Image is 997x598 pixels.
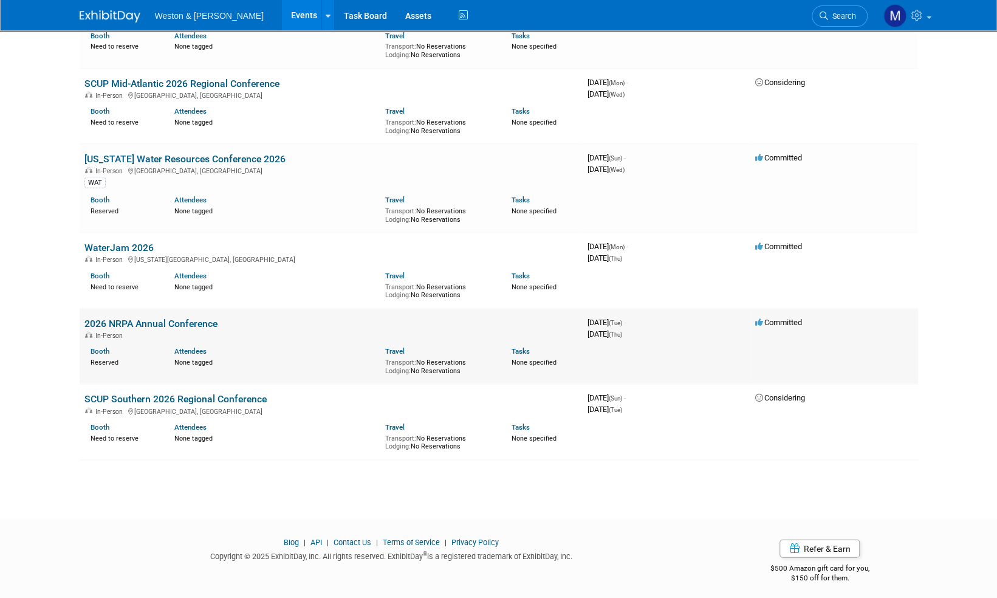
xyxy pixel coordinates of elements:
[722,573,918,583] div: $150 off for them.
[80,548,704,562] div: Copyright © 2025 ExhibitDay, Inc. All rights reserved. ExhibitDay is a registered trademark of Ex...
[588,318,626,327] span: [DATE]
[609,244,625,250] span: (Mon)
[385,367,411,375] span: Lodging:
[91,205,157,216] div: Reserved
[588,153,626,162] span: [DATE]
[512,272,530,280] a: Tasks
[385,196,405,204] a: Travel
[512,347,530,356] a: Tasks
[779,540,860,558] a: Refer & Earn
[624,393,626,402] span: -
[91,196,109,204] a: Booth
[95,408,126,416] span: In-Person
[609,91,625,98] span: (Wed)
[609,155,622,162] span: (Sun)
[512,359,557,366] span: None specified
[385,43,416,50] span: Transport:
[301,538,309,547] span: |
[609,80,625,86] span: (Mon)
[512,196,530,204] a: Tasks
[624,318,626,327] span: -
[95,167,126,175] span: In-Person
[91,423,109,431] a: Booth
[174,205,376,216] div: None tagged
[609,167,625,173] span: (Wed)
[609,395,622,402] span: (Sun)
[512,43,557,50] span: None specified
[385,216,411,224] span: Lodging:
[609,320,622,326] span: (Tue)
[624,153,626,162] span: -
[174,116,376,127] div: None tagged
[385,435,416,442] span: Transport:
[383,538,440,547] a: Terms of Service
[84,153,286,165] a: [US_STATE] Water Resources Conference 2026
[84,177,106,188] div: WAT
[609,331,622,338] span: (Thu)
[385,432,493,451] div: No Reservations No Reservations
[91,116,157,127] div: Need to reserve
[588,329,622,339] span: [DATE]
[174,432,376,443] div: None tagged
[385,127,411,135] span: Lodging:
[84,78,279,89] a: SCUP Mid-Atlantic 2026 Regional Conference
[95,332,126,340] span: In-Person
[324,538,332,547] span: |
[84,90,578,100] div: [GEOGRAPHIC_DATA], [GEOGRAPHIC_DATA]
[155,11,264,21] span: Weston & [PERSON_NAME]
[423,551,427,557] sup: ®
[385,207,416,215] span: Transport:
[91,281,157,292] div: Need to reserve
[385,423,405,431] a: Travel
[84,318,218,329] a: 2026 NRPA Annual Conference
[174,272,207,280] a: Attendees
[385,283,416,291] span: Transport:
[609,255,622,262] span: (Thu)
[385,116,493,135] div: No Reservations No Reservations
[91,272,109,280] a: Booth
[174,32,207,40] a: Attendees
[812,5,868,27] a: Search
[85,167,92,173] img: In-Person Event
[373,538,381,547] span: |
[85,92,92,98] img: In-Person Event
[512,107,530,115] a: Tasks
[91,432,157,443] div: Need to reserve
[91,356,157,367] div: Reserved
[385,51,411,59] span: Lodging:
[385,281,493,300] div: No Reservations No Reservations
[385,359,416,366] span: Transport:
[512,119,557,126] span: None specified
[284,538,299,547] a: Blog
[588,89,625,98] span: [DATE]
[95,92,126,100] span: In-Person
[588,78,628,87] span: [DATE]
[385,272,405,280] a: Travel
[174,347,207,356] a: Attendees
[84,165,578,175] div: [GEOGRAPHIC_DATA], [GEOGRAPHIC_DATA]
[174,281,376,292] div: None tagged
[385,291,411,299] span: Lodging:
[442,538,450,547] span: |
[722,555,918,583] div: $500 Amazon gift card for you,
[755,318,802,327] span: Committed
[385,442,411,450] span: Lodging:
[588,253,622,263] span: [DATE]
[512,32,530,40] a: Tasks
[755,242,802,251] span: Committed
[883,4,906,27] img: Mary Ann Trujillo
[588,393,626,402] span: [DATE]
[512,283,557,291] span: None specified
[385,32,405,40] a: Travel
[174,196,207,204] a: Attendees
[755,153,802,162] span: Committed
[174,107,207,115] a: Attendees
[512,207,557,215] span: None specified
[84,406,578,416] div: [GEOGRAPHIC_DATA], [GEOGRAPHIC_DATA]
[588,405,622,414] span: [DATE]
[385,119,416,126] span: Transport:
[626,78,628,87] span: -
[626,242,628,251] span: -
[85,256,92,262] img: In-Person Event
[84,242,154,253] a: WaterJam 2026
